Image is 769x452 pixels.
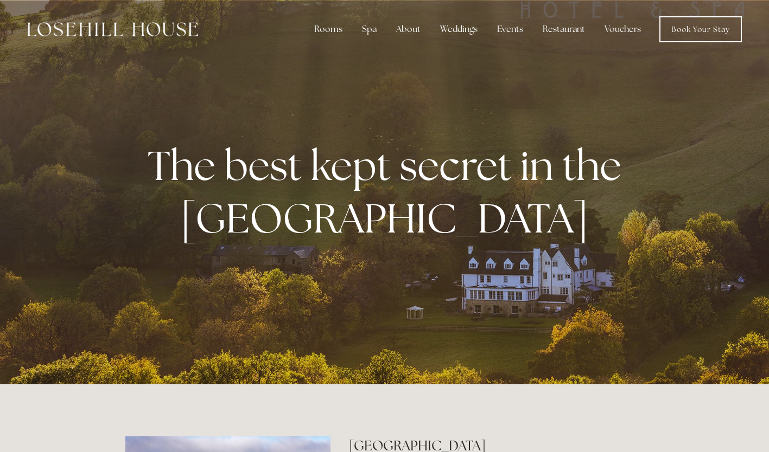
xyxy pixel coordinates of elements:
div: Events [488,18,532,40]
div: About [387,18,429,40]
strong: The best kept secret in the [GEOGRAPHIC_DATA] [148,139,630,245]
a: Book Your Stay [659,16,742,42]
div: Weddings [431,18,486,40]
div: Spa [353,18,385,40]
div: Rooms [306,18,351,40]
img: Losehill House [27,22,198,36]
div: Restaurant [534,18,594,40]
a: Vouchers [596,18,650,40]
